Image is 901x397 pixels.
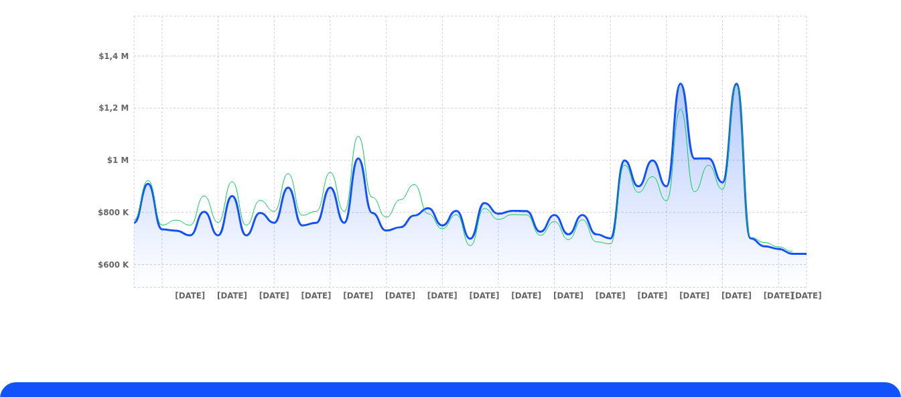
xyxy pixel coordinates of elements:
tspan: $1 M [107,156,129,165]
tspan: [DATE] [764,291,794,300]
tspan: [DATE] [511,291,541,300]
tspan: [DATE] [427,291,458,300]
tspan: [DATE] [596,291,626,300]
tspan: [DATE] [175,291,205,300]
tspan: [DATE] [679,291,709,300]
tspan: [DATE] [343,291,373,300]
tspan: [DATE] [637,291,667,300]
tspan: [DATE] [553,291,583,300]
tspan: [DATE] [721,291,752,300]
tspan: [DATE] [469,291,499,300]
tspan: $800 K [98,208,129,217]
tspan: [DATE] [217,291,247,300]
tspan: [DATE] [301,291,332,300]
tspan: [DATE] [259,291,289,300]
tspan: $1,2 M [98,103,129,113]
tspan: [DATE] [792,291,822,300]
tspan: $1,4 M [98,52,129,61]
tspan: [DATE] [385,291,415,300]
tspan: $600 K [98,260,129,270]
